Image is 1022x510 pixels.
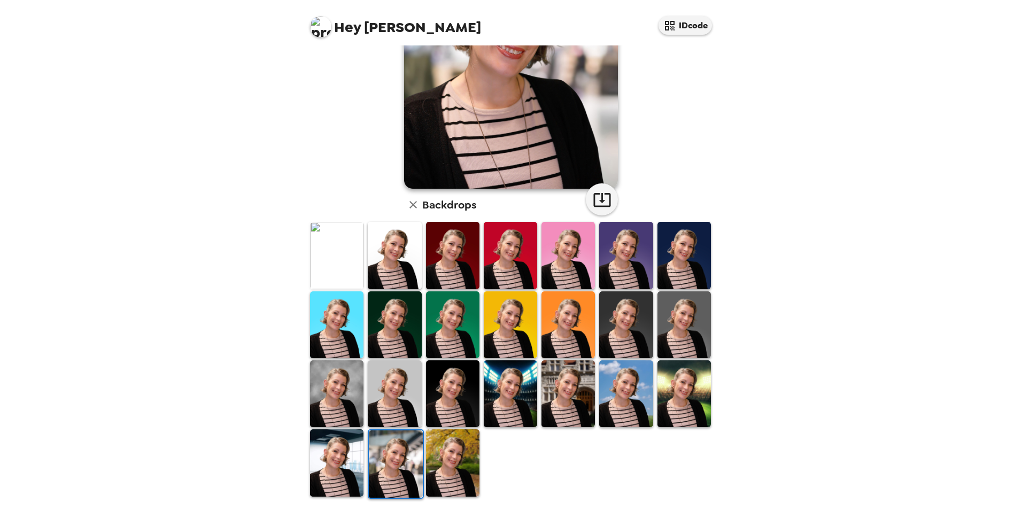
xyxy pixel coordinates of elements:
img: Original [310,222,363,289]
img: profile pic [310,16,331,37]
h6: Backdrops [422,196,476,213]
button: IDcode [659,16,712,35]
span: Hey [334,18,361,37]
span: [PERSON_NAME] [310,11,481,35]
